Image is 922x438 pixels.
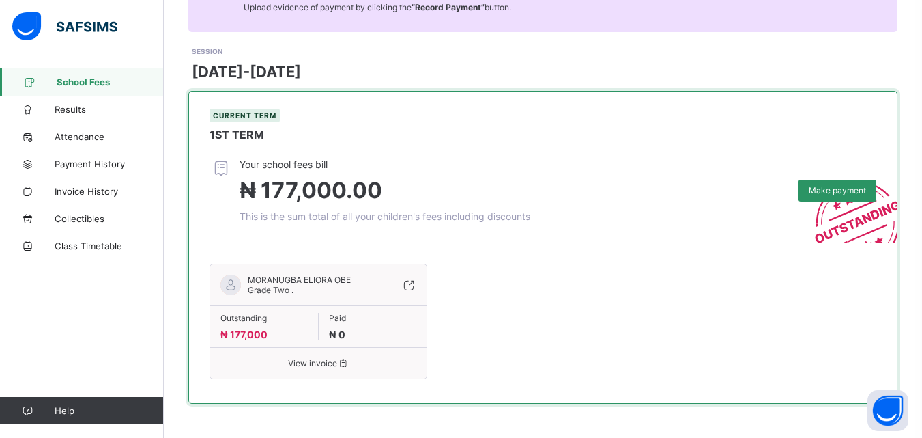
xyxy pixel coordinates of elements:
span: Results [55,104,164,115]
span: MORANUGBA ELIORA OBE [248,275,351,285]
span: ₦ 0 [329,329,345,340]
span: Invoice History [55,186,164,197]
span: Payment History [55,159,164,169]
b: “Record Payment” [412,2,485,12]
span: Paid [329,313,417,323]
button: Open asap [867,390,908,431]
span: Current term [213,111,276,120]
span: [DATE]-[DATE] [192,63,301,81]
span: 1ST TERM [210,128,264,141]
span: Make payment [809,185,866,195]
span: SESSION [192,47,222,55]
span: Outstanding [220,313,308,323]
span: ₦ 177,000.00 [240,177,382,204]
span: Attendance [55,131,164,142]
span: ₦ 177,000 [220,329,268,340]
span: Grade Two . [248,285,293,295]
span: Collectibles [55,213,164,224]
span: Your school fees bill [240,159,530,170]
img: safsims [12,12,117,41]
span: This is the sum total of all your children's fees including discounts [240,210,530,222]
img: outstanding-stamp.3c148f88c3ebafa6da95868fa43343a1.svg [798,165,897,243]
span: Class Timetable [55,241,164,251]
span: School Fees [57,77,164,87]
span: View invoice [220,358,416,368]
span: Help [55,405,163,416]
